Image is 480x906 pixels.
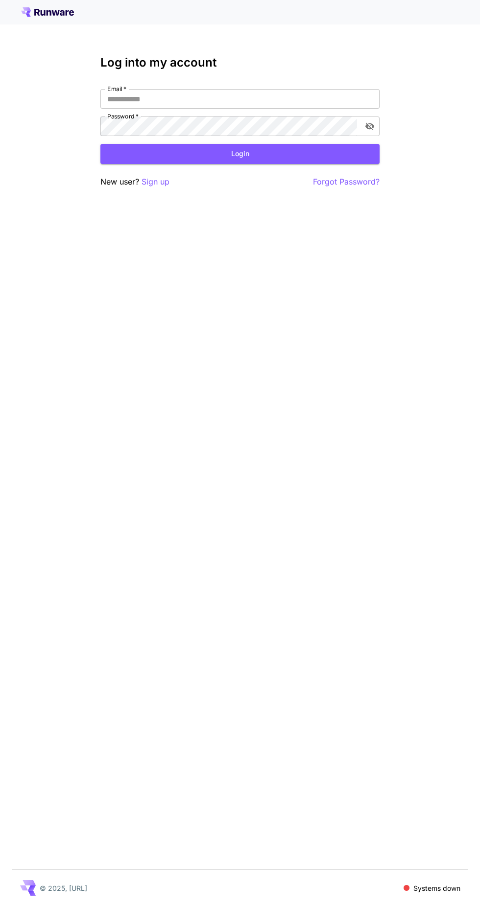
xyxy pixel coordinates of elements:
button: toggle password visibility [361,117,379,135]
p: © 2025, [URL] [40,883,87,893]
label: Email [107,85,126,93]
button: Login [100,144,380,164]
h3: Log into my account [100,56,380,70]
button: Sign up [142,176,169,188]
button: Forgot Password? [313,176,380,188]
label: Password [107,112,139,120]
p: New user? [100,176,169,188]
p: Systems down [413,883,460,893]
